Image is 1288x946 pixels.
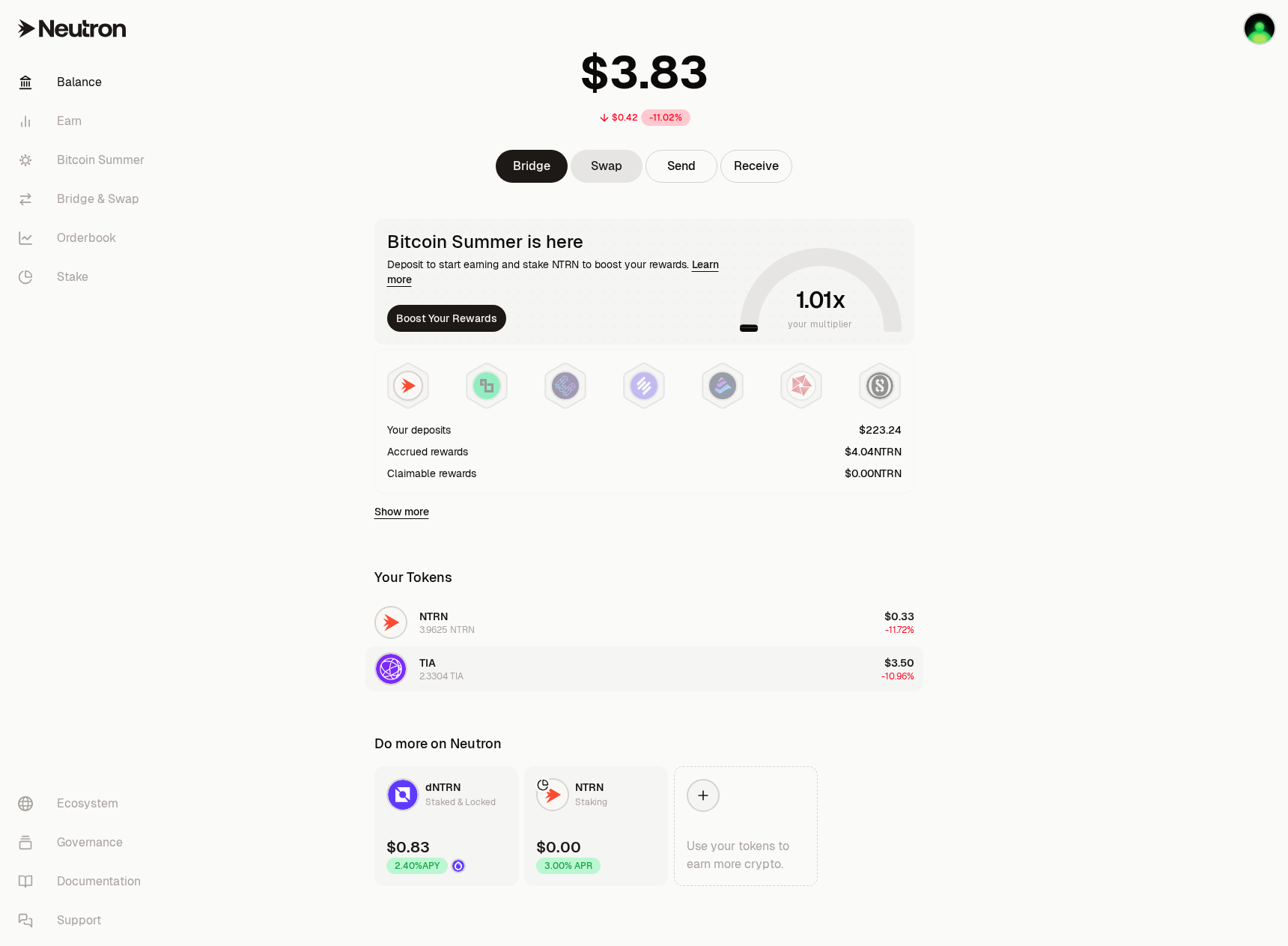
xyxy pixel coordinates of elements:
div: Staking [575,795,607,810]
div: $0.83 [386,837,430,858]
img: dNTRN Logo [388,780,418,810]
button: Boost Your Rewards [387,305,506,332]
a: Balance [6,63,162,102]
a: Documentation [6,862,162,901]
div: Staked & Locked [425,795,496,810]
img: NTRN [395,372,422,399]
a: Orderbook [6,219,162,258]
span: NTRN [575,780,604,794]
a: Earn [6,102,162,141]
a: NTRN LogoNTRNStaking$0.003.00% APR [524,766,668,886]
a: Bridge [496,150,568,183]
div: 3.00% APR [536,858,601,874]
a: Support [6,901,162,940]
div: Your Tokens [374,567,452,588]
div: Accrued rewards [387,444,468,459]
div: 2.3304 TIA [419,670,464,682]
a: Stake [6,258,162,297]
a: Bitcoin Summer [6,141,162,180]
span: -10.96% [881,670,914,682]
a: Governance [6,823,162,862]
div: Bitcoin Summer is here [387,231,734,252]
a: Show more [374,504,429,519]
button: Receive [720,150,792,183]
a: Swap [571,150,643,183]
img: Celestia [1245,13,1275,43]
img: Lombard Lux [473,372,500,399]
img: Solv Points [631,372,657,399]
img: NTRN Logo [538,780,568,810]
span: NTRN [419,610,448,623]
span: dNTRN [425,780,461,794]
img: Bedrock Diamonds [709,372,736,399]
span: $3.50 [884,656,914,670]
img: Mars Fragments [788,372,815,399]
span: your multiplier [788,317,853,332]
button: TIA LogoTIA2.3304 TIA$3.50-10.96% [365,646,923,691]
span: -11.72% [885,624,914,636]
img: TIA Logo [376,654,406,684]
a: Use your tokens to earn more crypto. [674,766,818,886]
div: Use your tokens to earn more crypto. [687,837,805,873]
div: 2.40% APY [386,858,448,874]
img: Structured Points [866,372,893,399]
div: Do more on Neutron [374,733,502,754]
div: Claimable rewards [387,466,476,481]
div: Your deposits [387,422,451,437]
span: TIA [419,656,436,670]
a: Bridge & Swap [6,180,162,219]
img: Drop [452,860,464,872]
div: Deposit to start earning and stake NTRN to boost your rewards. [387,257,734,287]
div: $0.00 [536,837,581,858]
a: Ecosystem [6,784,162,823]
div: -11.02% [641,109,690,126]
span: $0.33 [884,610,914,623]
img: EtherFi Points [552,372,579,399]
button: NTRN LogoNTRN3.9625 NTRN$0.33-11.72% [365,600,923,645]
a: dNTRN LogodNTRNStaked & Locked$0.832.40%APYDrop [374,766,518,886]
div: $0.42 [612,112,638,124]
div: 3.9625 NTRN [419,624,475,636]
button: Send [645,150,717,183]
img: NTRN Logo [376,607,406,637]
